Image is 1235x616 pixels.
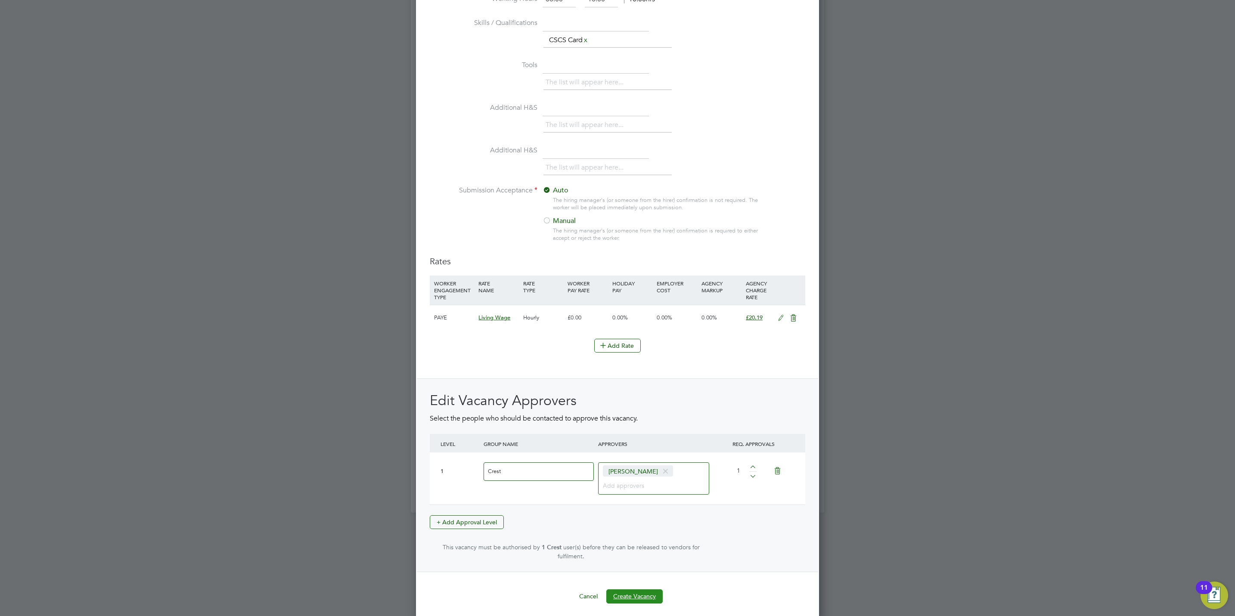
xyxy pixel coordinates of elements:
[744,275,773,305] div: AGENCY CHARGE RATE
[711,434,797,454] div: REQ. APPROVALS
[546,119,627,131] li: The list will appear here...
[481,434,596,454] div: GROUP NAME
[553,227,762,242] div: The hiring manager's (or someone from the hirer) confirmation is required to either accept or rej...
[553,197,762,211] div: The hiring manager's (or someone from the hirer) confirmation is not required. The worker will be...
[603,465,673,477] span: [PERSON_NAME]
[546,77,627,88] li: The list will appear here...
[746,314,763,321] span: £20.19
[543,186,650,195] label: Auto
[546,34,592,46] li: CSCS Card
[594,339,641,353] button: Add Rate
[655,275,699,298] div: EMPLOYER COST
[583,34,589,46] a: x
[476,275,521,298] div: RATE NAME
[521,305,565,330] div: Hourly
[443,543,540,551] span: This vacancy must be authorised by
[546,162,627,173] li: The list will appear here...
[430,146,537,155] label: Additional H&S
[565,305,610,330] div: £0.00
[657,314,672,321] span: 0.00%
[521,275,565,298] div: RATE TYPE
[543,217,650,226] label: Manual
[430,515,504,529] button: + Add Approval Level
[430,103,537,112] label: Additional H&S
[430,19,537,28] label: Skills / Qualifications
[1200,588,1208,599] div: 11
[603,480,657,491] input: Add approvers
[430,61,537,70] label: Tools
[610,275,655,298] div: HOLIDAY PAY
[596,434,711,454] div: APPROVERS
[1201,582,1228,609] button: Open Resource Center, 11 new notifications
[542,544,562,551] strong: 1 Crest
[432,305,476,330] div: PAYE
[430,414,638,423] span: Select the people who should be contacted to approve this vacancy.
[572,589,605,603] button: Cancel
[432,275,476,305] div: WORKER ENGAGEMENT TYPE
[438,434,481,454] div: LEVEL
[699,275,744,298] div: AGENCY MARKUP
[430,186,537,195] label: Submission Acceptance
[478,314,510,321] span: Living Wage
[430,256,805,267] h3: Rates
[701,314,717,321] span: 0.00%
[606,589,663,603] button: Create Vacancy
[612,314,628,321] span: 0.00%
[558,543,700,560] span: user(s) before they can be released to vendors for fulfilment.
[441,468,479,475] div: 1
[565,275,610,298] div: WORKER PAY RATE
[430,392,805,410] h2: Edit Vacancy Approvers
